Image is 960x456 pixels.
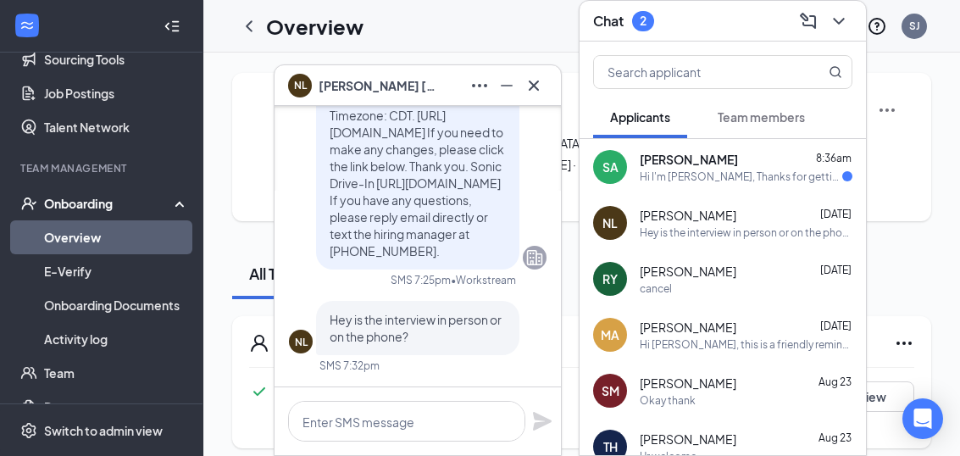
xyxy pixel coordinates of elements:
div: SA [602,158,619,175]
a: Activity log [44,322,189,356]
svg: UserCheck [20,195,37,212]
span: Team members [718,109,805,125]
svg: Collapse [164,18,180,35]
svg: Plane [532,411,552,431]
span: Aug 23 [818,431,852,444]
span: [DATE] [820,264,852,276]
span: [PERSON_NAME] [640,375,736,392]
svg: Company [524,247,545,268]
div: Open Intercom Messenger [902,398,943,439]
svg: Ellipses [894,333,914,353]
div: RY [602,270,618,287]
button: Cross [520,72,547,99]
svg: ChevronDown [829,11,849,31]
span: [PERSON_NAME] [640,263,736,280]
a: Onboarding Documents [44,288,189,322]
div: NL [602,214,618,231]
a: Team [44,356,189,390]
button: Ellipses [466,72,493,99]
svg: Settings [20,422,37,439]
button: LP [266,100,351,194]
svg: ComposeMessage [798,11,818,31]
svg: MagnifyingGlass [829,65,842,79]
div: SM [602,382,619,399]
span: [PERSON_NAME] [640,207,736,224]
div: MA [601,326,619,343]
div: Switch to admin view [44,422,163,439]
a: Sourcing Tools [44,42,189,76]
div: SJ [909,19,920,33]
div: All Tasks · 16 [249,263,334,284]
div: Hey is the interview in person or on the phone? [640,225,852,240]
div: SMS 7:32pm [319,359,380,373]
h3: Chat [593,12,624,31]
h1: Overview [266,12,363,41]
div: Okay thank [640,393,696,408]
button: View [830,381,914,412]
input: Search applicant [594,56,795,88]
div: cancel [640,281,672,296]
span: [PERSON_NAME] [640,151,738,168]
svg: Cross [524,75,544,96]
span: [PERSON_NAME] [640,431,736,448]
button: ComposeMessage [795,8,822,35]
div: SMS 7:25pm [391,273,451,287]
span: [DATE] [820,208,852,220]
svg: User [249,333,269,353]
div: TH [603,438,618,455]
span: 8:36am [816,152,852,164]
span: Applicants [610,109,670,125]
span: [DATE] [820,320,852,332]
svg: Ellipses [469,75,490,96]
span: Hey is the interview in person or on the phone? [330,312,502,344]
button: ChevronDown [825,8,852,35]
svg: Checkmark [249,381,269,402]
svg: WorkstreamLogo [19,17,36,34]
a: Job Postings [44,76,189,110]
a: E-Verify [44,254,189,288]
div: Team Management [20,161,186,175]
div: NL [295,335,308,349]
span: Hi [PERSON_NAME]. Congratulations, your meeting with Sonic Drive-In for Carhop at [GEOGRAPHIC_DAT... [330,6,504,259]
span: [PERSON_NAME] [PERSON_NAME] [319,76,437,95]
svg: Minimize [497,75,517,96]
a: Talent Network [44,110,189,144]
span: Aug 23 [818,375,852,388]
a: Documents [44,390,189,424]
div: 2 [640,14,646,28]
span: [PERSON_NAME] [640,319,736,336]
div: Hi [PERSON_NAME], this is a friendly reminder. Your meeting with Sonic Drive-In for Crew Member a... [640,337,852,352]
div: Hi I'm [PERSON_NAME], Thanks for getting back to me. I understand things get busy, and I apprecia... [640,170,842,184]
img: More Actions [877,100,897,120]
div: Onboarding [44,195,175,212]
a: Overview [44,220,189,254]
button: Minimize [493,72,520,99]
svg: ChevronLeft [239,16,259,36]
span: • Workstream [451,273,516,287]
svg: QuestionInfo [867,16,887,36]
